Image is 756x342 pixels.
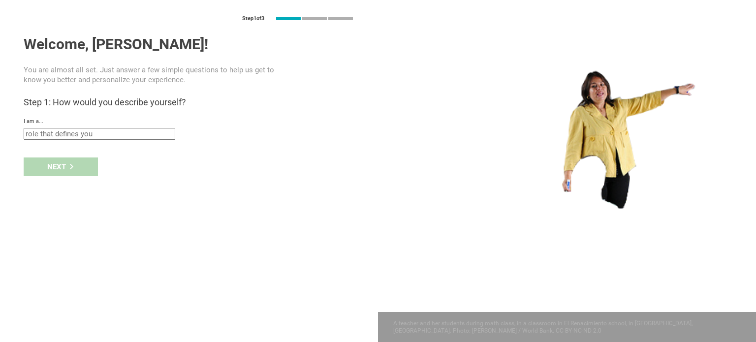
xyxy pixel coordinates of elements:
input: role that defines you [24,128,175,140]
div: A teacher and her students during math class, in a classroom in El Renacimiento school, in [GEOGR... [378,312,756,342]
h1: Welcome, [PERSON_NAME]! [24,35,354,53]
h3: Step 1: How would you describe yourself? [24,96,354,108]
p: You are almost all set. Just answer a few simple questions to help us get to know you better and ... [24,65,288,85]
div: I am a... [24,118,354,125]
div: Step 1 of 3 [242,15,264,22]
